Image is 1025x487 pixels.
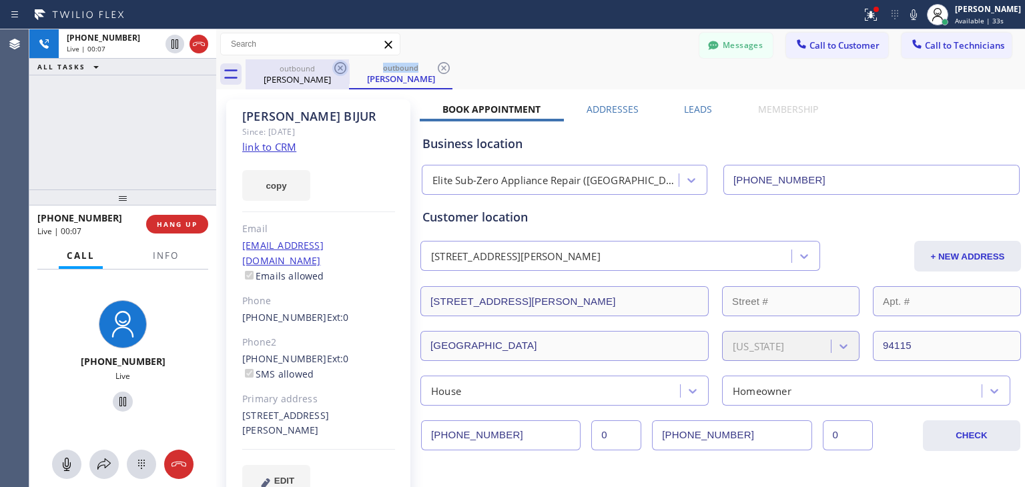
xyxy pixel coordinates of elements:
span: Live [115,370,130,382]
div: [STREET_ADDRESS][PERSON_NAME] [431,249,601,264]
div: Since: [DATE] [242,124,395,139]
div: outbound [247,63,348,73]
span: [PHONE_NUMBER] [67,32,140,43]
div: [PERSON_NAME] [955,3,1021,15]
span: EDIT [274,476,294,486]
div: Email [242,221,395,237]
button: Hold Customer [113,392,133,412]
div: Customer location [422,208,1019,226]
button: Hang up [190,35,208,53]
span: [PHONE_NUMBER] [37,211,122,224]
label: Addresses [587,103,639,115]
div: [PERSON_NAME] [350,73,451,85]
span: Ext: 0 [327,311,349,324]
span: Call to Technicians [925,39,1004,51]
div: [STREET_ADDRESS][PERSON_NAME] [242,408,395,439]
input: Phone Number [421,420,581,450]
button: Mute [904,5,923,24]
div: Elite Sub-Zero Appliance Repair ([GEOGRAPHIC_DATA], Google Ads) [432,173,680,188]
button: Mute [52,450,81,479]
label: Emails allowed [242,270,324,282]
a: [EMAIL_ADDRESS][DOMAIN_NAME] [242,239,324,267]
label: SMS allowed [242,368,314,380]
button: Call to Customer [786,33,888,58]
button: HANG UP [146,215,208,233]
label: Membership [758,103,818,115]
span: Ext: 0 [327,352,349,365]
button: Info [145,243,187,269]
span: Available | 33s [955,16,1004,25]
input: Phone Number [723,165,1020,195]
input: Address [420,286,709,316]
input: Ext. [591,420,641,450]
div: outbound [350,63,451,73]
span: ALL TASKS [37,62,85,71]
span: Live | 00:07 [37,225,81,237]
button: Call [59,243,103,269]
input: City [420,331,709,361]
div: JANET BIJUR [247,59,348,89]
button: copy [242,170,310,201]
input: Phone Number 2 [652,420,811,450]
span: Call to Customer [809,39,880,51]
button: Hang up [164,450,194,479]
div: House [431,383,461,398]
a: [PHONE_NUMBER] [242,311,327,324]
button: + NEW ADDRESS [914,241,1021,272]
input: ZIP [873,331,1021,361]
div: Primary address [242,392,395,407]
label: Leads [684,103,712,115]
input: Street # [722,286,860,316]
input: Apt. # [873,286,1021,316]
input: Search [221,33,400,55]
button: CHECK [923,420,1020,451]
span: Call [67,250,95,262]
div: Phone2 [242,335,395,350]
input: SMS allowed [245,369,254,378]
a: [PHONE_NUMBER] [242,352,327,365]
div: JANET BIJUR [350,59,451,88]
div: Business location [422,135,1019,153]
button: ALL TASKS [29,59,112,75]
button: Call to Technicians [902,33,1012,58]
button: Open dialpad [127,450,156,479]
span: HANG UP [157,219,198,229]
button: Open directory [89,450,119,479]
span: Info [153,250,179,262]
div: [PERSON_NAME] BIJUR [242,109,395,124]
a: link to CRM [242,140,296,153]
button: Messages [699,33,773,58]
input: Ext. 2 [823,420,873,450]
input: Emails allowed [245,271,254,280]
label: Book Appointment [442,103,541,115]
span: Live | 00:07 [67,44,105,53]
div: Phone [242,294,395,309]
div: [PERSON_NAME] [247,73,348,85]
button: Hold Customer [165,35,184,53]
div: Homeowner [733,383,791,398]
span: [PHONE_NUMBER] [81,355,165,368]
